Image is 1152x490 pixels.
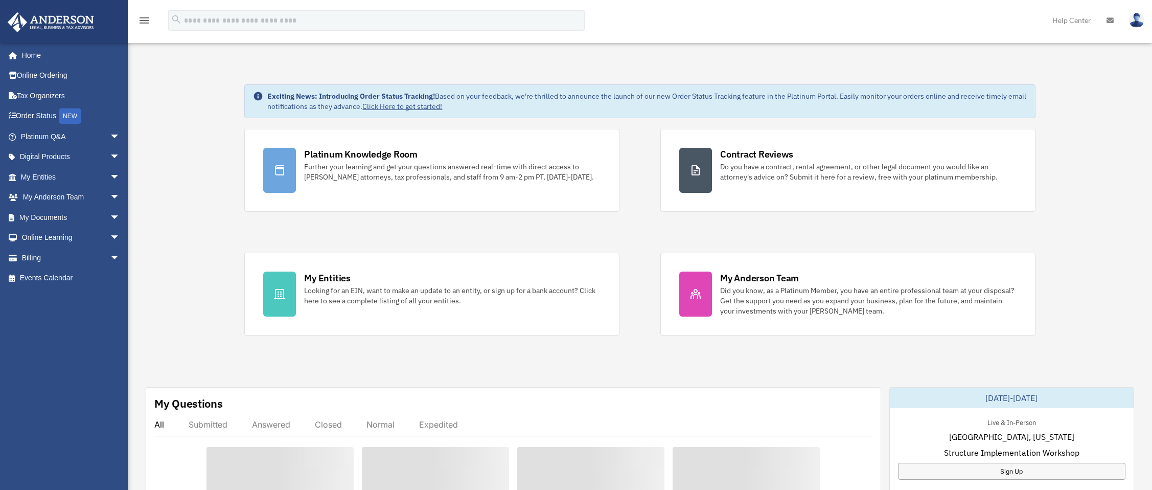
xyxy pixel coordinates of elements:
[7,45,130,65] a: Home
[110,167,130,188] span: arrow_drop_down
[154,419,164,430] div: All
[7,85,135,106] a: Tax Organizers
[110,187,130,208] span: arrow_drop_down
[267,91,1026,112] div: Based on your feedback, we're thrilled to announce the launch of our new Order Status Tracking fe...
[59,108,81,124] div: NEW
[720,272,799,284] div: My Anderson Team
[304,162,601,182] div: Further your learning and get your questions answered real-time with direct access to [PERSON_NAM...
[110,147,130,168] span: arrow_drop_down
[7,228,135,248] a: Online Learningarrow_drop_down
[267,92,435,101] strong: Exciting News: Introducing Order Status Tracking!
[7,65,135,86] a: Online Ordering
[189,419,227,430] div: Submitted
[7,126,135,147] a: Platinum Q&Aarrow_drop_down
[304,148,418,161] div: Platinum Knowledge Room
[110,248,130,269] span: arrow_drop_down
[304,285,601,306] div: Looking for an EIN, want to make an update to an entity, or sign up for a bank account? Click her...
[7,248,135,268] a: Billingarrow_drop_down
[154,396,223,411] div: My Questions
[7,167,135,187] a: My Entitiesarrow_drop_down
[890,388,1134,408] div: [DATE]-[DATE]
[720,162,1017,182] div: Do you have a contract, rental agreement, or other legal document you would like an attorney's ad...
[110,126,130,147] span: arrow_drop_down
[7,147,135,167] a: Digital Productsarrow_drop_down
[7,187,135,208] a: My Anderson Teamarrow_drop_down
[138,14,150,27] i: menu
[898,463,1126,480] a: Sign Up
[1129,13,1144,28] img: User Pic
[660,253,1035,336] a: My Anderson Team Did you know, as a Platinum Member, you have an entire professional team at your...
[944,447,1079,459] span: Structure Implementation Workshop
[949,431,1074,443] span: [GEOGRAPHIC_DATA], [US_STATE]
[5,12,97,32] img: Anderson Advisors Platinum Portal
[979,416,1044,427] div: Live & In-Person
[7,207,135,228] a: My Documentsarrow_drop_down
[171,14,182,25] i: search
[660,129,1035,212] a: Contract Reviews Do you have a contract, rental agreement, or other legal document you would like...
[138,18,150,27] a: menu
[7,106,135,127] a: Order StatusNEW
[419,419,458,430] div: Expedited
[110,207,130,228] span: arrow_drop_down
[366,419,395,430] div: Normal
[244,129,619,212] a: Platinum Knowledge Room Further your learning and get your questions answered real-time with dire...
[720,148,793,161] div: Contract Reviews
[244,253,619,336] a: My Entities Looking for an EIN, want to make an update to an entity, or sign up for a bank accoun...
[7,268,135,288] a: Events Calendar
[110,228,130,249] span: arrow_drop_down
[362,102,442,111] a: Click Here to get started!
[252,419,290,430] div: Answered
[315,419,342,430] div: Closed
[720,285,1017,316] div: Did you know, as a Platinum Member, you have an entire professional team at your disposal? Get th...
[304,272,350,284] div: My Entities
